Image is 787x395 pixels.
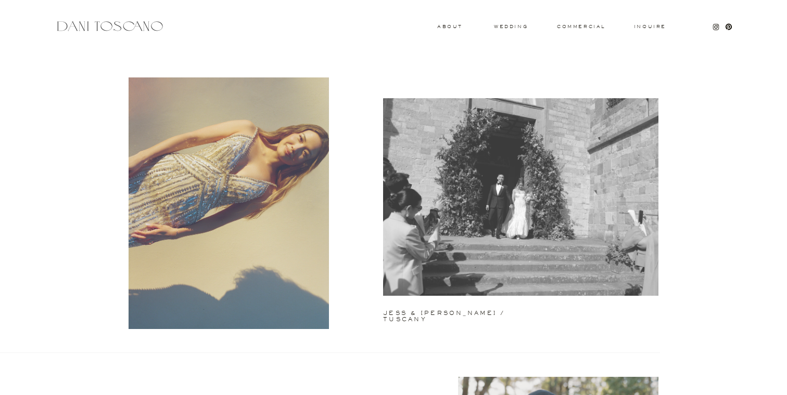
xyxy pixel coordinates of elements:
[494,24,528,28] a: wedding
[557,24,605,29] a: commercial
[383,310,545,314] a: jess & [PERSON_NAME] / tuscany
[437,24,460,28] a: About
[633,24,667,30] a: Inquire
